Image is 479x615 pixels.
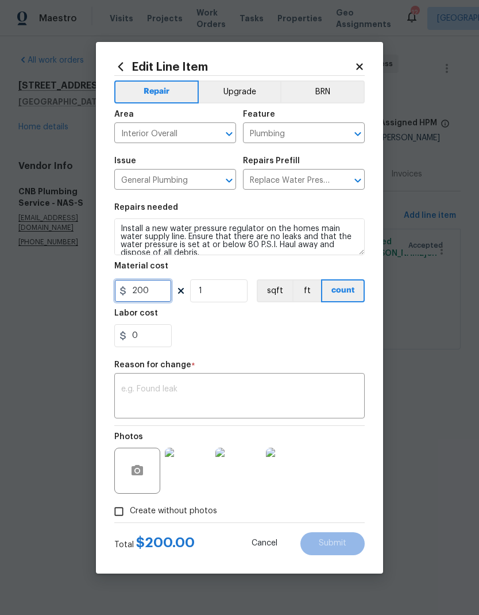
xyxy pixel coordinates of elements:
button: ft [292,279,321,302]
button: Open [221,172,237,189]
h5: Reason for change [114,361,191,369]
h5: Issue [114,157,136,165]
h5: Feature [243,110,275,118]
h5: Photos [114,433,143,441]
button: Open [350,172,366,189]
span: Submit [319,539,346,548]
button: count [321,279,365,302]
h2: Edit Line Item [114,60,354,73]
span: Cancel [252,539,277,548]
h5: Repairs needed [114,203,178,212]
button: BRN [280,80,365,103]
button: Open [350,126,366,142]
textarea: Install a new water pressure regulator on the homes main water supply line. Ensure that there are... [114,218,365,255]
button: sqft [257,279,292,302]
button: Submit [300,532,365,555]
div: Total [114,537,195,551]
h5: Material cost [114,262,168,270]
button: Cancel [233,532,296,555]
span: Create without photos [130,505,217,517]
button: Repair [114,80,199,103]
h5: Labor cost [114,309,158,317]
span: $ 200.00 [136,536,195,549]
h5: Area [114,110,134,118]
button: Upgrade [199,80,281,103]
h5: Repairs Prefill [243,157,300,165]
button: Open [221,126,237,142]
